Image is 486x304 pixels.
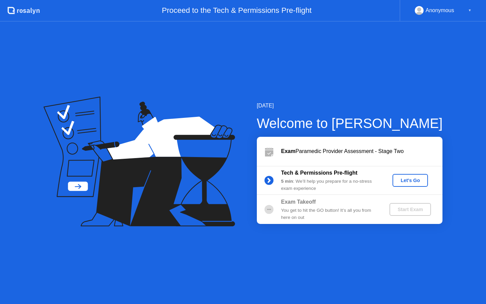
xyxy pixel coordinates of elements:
div: Let's Go [395,178,425,183]
div: [DATE] [257,102,443,110]
div: Welcome to [PERSON_NAME] [257,113,443,133]
div: : We’ll help you prepare for a no-stress exam experience [281,178,378,192]
div: ▼ [468,6,471,15]
b: Tech & Permissions Pre-flight [281,170,357,176]
div: You get to hit the GO button! It’s all you from here on out [281,207,378,221]
button: Start Exam [389,203,431,216]
div: Anonymous [426,6,454,15]
b: Exam Takeoff [281,199,316,205]
div: Start Exam [392,207,428,212]
div: Paramedic Provider Assessment - Stage Two [281,147,442,155]
button: Let's Go [393,174,428,187]
b: Exam [281,148,296,154]
b: 5 min [281,179,293,184]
